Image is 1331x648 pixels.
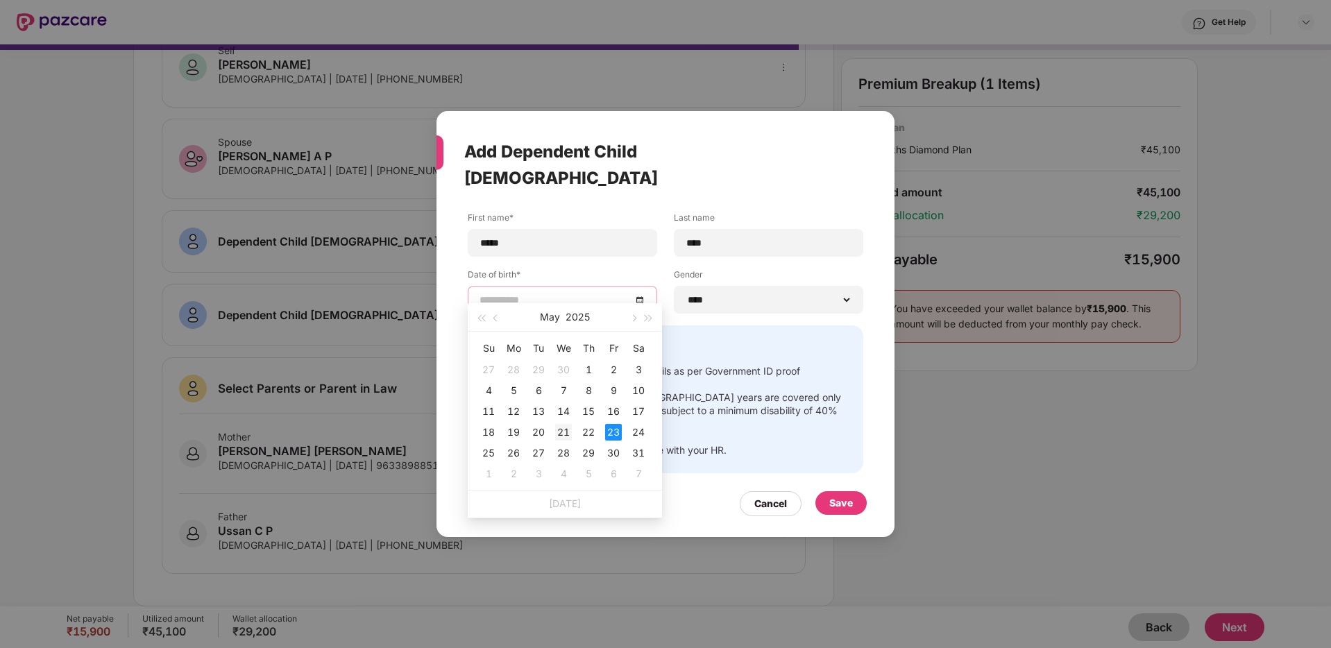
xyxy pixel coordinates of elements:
div: 27 [530,445,547,461]
div: 6 [605,466,622,482]
td: 2025-05-12 [501,401,526,422]
td: 2025-05-19 [501,422,526,443]
td: 2025-05-04 [476,380,501,401]
div: 8 [580,382,597,399]
td: 2025-05-21 [551,422,576,443]
div: 3 [530,466,547,482]
td: 2025-05-16 [601,401,626,422]
td: 2025-05-27 [526,443,551,463]
td: 2025-05-25 [476,443,501,463]
div: 30 [605,445,622,461]
div: 7 [555,382,572,399]
td: 2025-06-03 [526,463,551,484]
div: 12 [505,403,522,420]
td: 2025-04-27 [476,359,501,380]
div: Please enter all your personal details as per Government ID proof Children above the age of [DEMO... [505,364,847,457]
td: 2025-05-23 [601,422,626,443]
div: 26 [505,445,522,461]
td: 2025-05-30 [601,443,626,463]
div: 29 [580,445,597,461]
th: Mo [501,337,526,359]
button: 2025 [566,303,590,331]
td: 2025-05-29 [576,443,601,463]
div: 23 [605,424,622,441]
label: Last name [674,212,863,229]
div: Add Dependent Child [DEMOGRAPHIC_DATA] [464,125,833,205]
td: 2025-05-17 [626,401,651,422]
div: 28 [555,445,572,461]
td: 2025-05-03 [626,359,651,380]
div: 6 [530,382,547,399]
div: 5 [580,466,597,482]
label: First name* [468,212,657,229]
td: 2025-05-13 [526,401,551,422]
td: 2025-05-01 [576,359,601,380]
div: 16 [605,403,622,420]
td: 2025-05-14 [551,401,576,422]
div: 22 [580,424,597,441]
div: 11 [480,403,497,420]
th: Su [476,337,501,359]
div: 25 [480,445,497,461]
th: We [551,337,576,359]
label: Date of birth* [468,268,657,286]
div: 27 [480,361,497,378]
div: 19 [505,424,522,441]
div: PLEASE NOTE [505,342,847,359]
div: 28 [505,361,522,378]
div: Save [829,495,853,511]
button: May [540,303,560,331]
div: 2 [505,466,522,482]
a: [DATE] [549,497,581,509]
th: Tu [526,337,551,359]
div: 30 [555,361,572,378]
div: 24 [630,424,647,441]
td: 2025-05-15 [576,401,601,422]
div: 2 [605,361,622,378]
th: Th [576,337,601,359]
td: 2025-05-31 [626,443,651,463]
div: 1 [580,361,597,378]
td: 2025-05-22 [576,422,601,443]
td: 2025-06-01 [476,463,501,484]
td: 2025-05-09 [601,380,626,401]
div: 17 [630,403,647,420]
div: 14 [555,403,572,420]
td: 2025-05-08 [576,380,601,401]
th: Sa [626,337,651,359]
div: 20 [530,424,547,441]
td: 2025-05-07 [551,380,576,401]
td: 2025-06-07 [626,463,651,484]
div: 7 [630,466,647,482]
td: 2025-04-30 [551,359,576,380]
td: 2025-06-06 [601,463,626,484]
td: 2025-05-02 [601,359,626,380]
div: 18 [480,424,497,441]
th: Fr [601,337,626,359]
div: 15 [580,403,597,420]
td: 2025-05-24 [626,422,651,443]
div: 13 [530,403,547,420]
td: 2025-05-11 [476,401,501,422]
div: 1 [480,466,497,482]
td: 2025-06-02 [501,463,526,484]
div: 4 [480,382,497,399]
td: 2025-04-29 [526,359,551,380]
td: 2025-06-05 [576,463,601,484]
div: 5 [505,382,522,399]
div: 9 [605,382,622,399]
td: 2025-05-18 [476,422,501,443]
td: 2025-05-06 [526,380,551,401]
div: Cancel [754,496,787,511]
td: 2025-05-28 [551,443,576,463]
td: 2025-06-04 [551,463,576,484]
td: 2025-05-20 [526,422,551,443]
div: 3 [630,361,647,378]
td: 2025-05-05 [501,380,526,401]
div: 31 [630,445,647,461]
div: 21 [555,424,572,441]
label: Gender [674,268,863,286]
td: 2025-05-10 [626,380,651,401]
td: 2025-04-28 [501,359,526,380]
div: 10 [630,382,647,399]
